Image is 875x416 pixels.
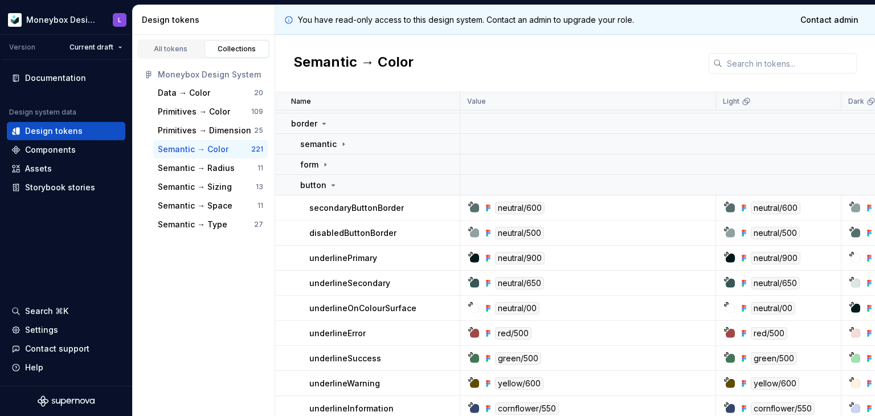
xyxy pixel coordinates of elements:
div: Data → Color [158,87,210,99]
div: neutral/00 [751,302,795,315]
div: 11 [257,201,263,210]
div: neutral/600 [751,202,800,214]
div: Settings [25,324,58,336]
button: Semantic → Type27 [153,215,268,234]
div: green/500 [751,352,797,365]
p: Dark [848,97,864,106]
div: Version [9,43,35,52]
div: cornflower/550 [751,402,815,415]
div: Primitives → Dimension [158,125,251,136]
div: Components [25,144,76,156]
div: cornflower/550 [495,402,559,415]
a: Settings [7,321,125,339]
div: Semantic → Type [158,219,227,230]
div: 221 [251,145,263,154]
div: yellow/600 [751,377,799,390]
button: Moneybox Design SystemL [2,7,130,32]
div: yellow/600 [495,377,543,390]
div: Semantic → Sizing [158,181,232,193]
p: You have read-only access to this design system. Contact an admin to upgrade your role. [298,14,634,26]
div: 27 [254,220,263,229]
div: neutral/650 [751,277,800,289]
div: neutral/900 [495,252,545,264]
div: Semantic → Color [158,144,228,155]
div: Moneybox Design System [26,14,99,26]
div: Search ⌘K [25,305,68,317]
p: semantic [300,138,337,150]
svg: Supernova Logo [38,395,95,407]
div: 25 [254,126,263,135]
p: underlineOnColourSurface [309,303,416,314]
div: Primitives → Color [158,106,230,117]
p: form [300,159,318,170]
div: neutral/900 [751,252,800,264]
div: Semantic → Radius [158,162,235,174]
button: Data → Color20 [153,84,268,102]
div: 109 [251,107,263,116]
span: Current draft [69,43,113,52]
div: Collections [208,44,265,54]
a: Design tokens [7,122,125,140]
a: Contact admin [793,10,866,30]
p: border [291,118,317,129]
a: Assets [7,160,125,178]
button: Contact support [7,340,125,358]
p: Light [723,97,739,106]
button: Primitives → Color109 [153,103,268,121]
p: underlineSecondary [309,278,390,289]
div: 13 [256,182,263,191]
div: Moneybox Design System [158,69,263,80]
div: Design tokens [25,125,83,137]
div: red/500 [751,327,787,340]
h2: Semantic → Color [293,53,414,74]
div: neutral/600 [495,202,545,214]
div: Documentation [25,72,86,84]
a: Documentation [7,69,125,87]
p: button [300,180,326,191]
p: underlineInformation [309,403,394,414]
div: Semantic → Space [158,200,232,211]
img: 9de6ca4a-8ec4-4eed-b9a2-3d312393a40a.png [8,13,22,27]
button: Semantic → Space11 [153,197,268,215]
a: Components [7,141,125,159]
div: neutral/650 [495,277,544,289]
span: Contact admin [800,14,858,26]
a: Storybook stories [7,178,125,197]
div: green/500 [495,352,541,365]
div: 20 [254,88,263,97]
div: red/500 [495,327,531,340]
button: Semantic → Sizing13 [153,178,268,196]
div: Storybook stories [25,182,95,193]
div: neutral/500 [495,227,544,239]
p: underlineWarning [309,378,380,389]
div: 11 [257,164,263,173]
div: Design tokens [142,14,270,26]
div: Design system data [9,108,76,117]
p: secondaryButtonBorder [309,202,404,214]
p: underlineError [309,328,366,339]
div: L [118,15,121,25]
p: underlineSuccess [309,353,381,364]
button: Primitives → Dimension25 [153,121,268,140]
div: All tokens [142,44,199,54]
div: Assets [25,163,52,174]
button: Current draft [64,39,128,55]
button: Semantic → Color221 [153,140,268,158]
p: Value [467,97,486,106]
button: Help [7,358,125,377]
p: disabledButtonBorder [309,227,396,239]
button: Semantic → Radius11 [153,159,268,177]
div: Contact support [25,343,89,354]
div: neutral/00 [495,302,539,315]
p: underlinePrimary [309,252,377,264]
input: Search in tokens... [722,53,857,74]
